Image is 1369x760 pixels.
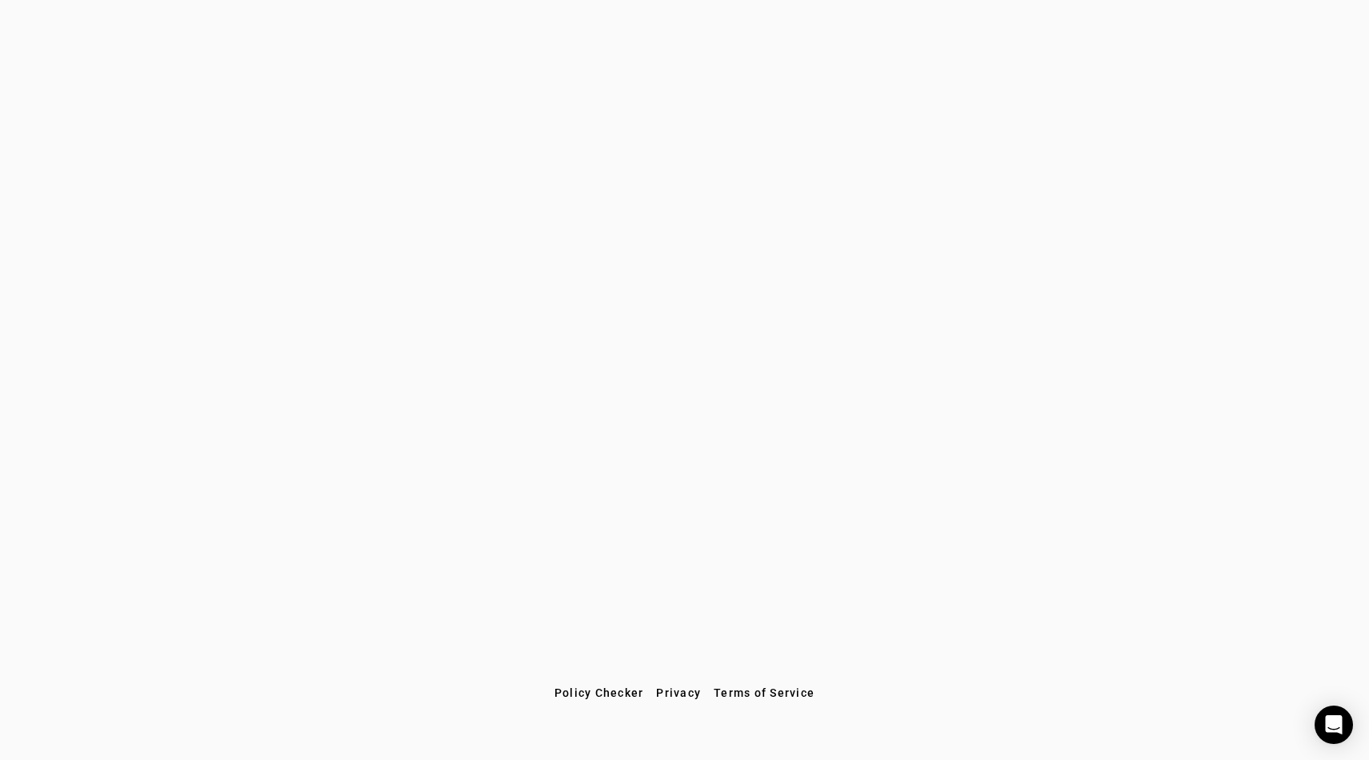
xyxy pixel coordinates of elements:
[548,678,650,707] button: Policy Checker
[656,686,701,699] span: Privacy
[1315,706,1353,744] div: Open Intercom Messenger
[554,686,644,699] span: Policy Checker
[714,686,815,699] span: Terms of Service
[650,678,707,707] button: Privacy
[707,678,821,707] button: Terms of Service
